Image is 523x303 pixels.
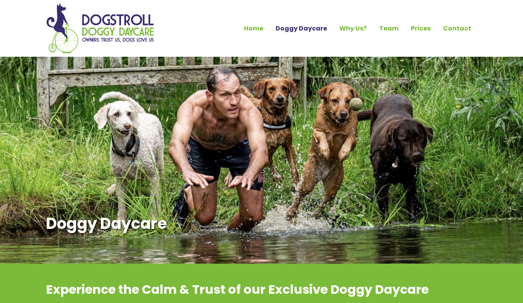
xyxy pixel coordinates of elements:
a: Contact [437,22,477,35]
img: Home [46,3,154,54]
a: Team [373,22,405,35]
a: Prices [405,22,437,35]
h1: Doggy Daycare [46,214,294,233]
a: Home [238,22,269,35]
a: Doggy Daycare [269,22,333,35]
a: Why Us? [333,22,373,35]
